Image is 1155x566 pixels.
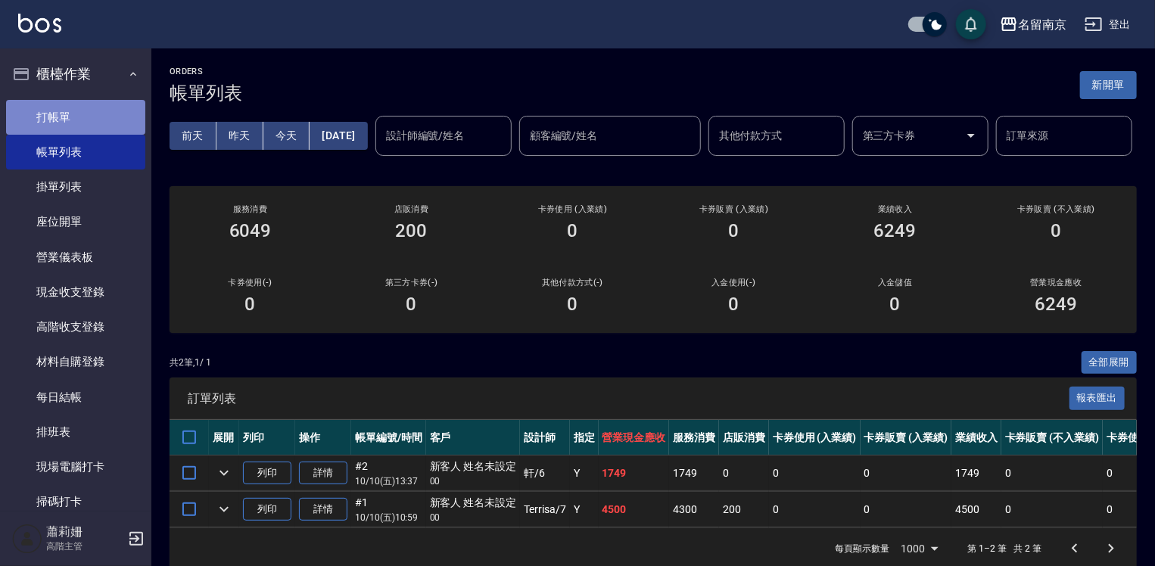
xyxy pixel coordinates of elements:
button: Open [959,123,983,148]
button: [DATE] [310,122,367,150]
img: Logo [18,14,61,33]
h3: 0 [729,220,739,241]
td: Y [570,492,599,527]
a: 高階收支登錄 [6,309,145,344]
a: 現場電腦打卡 [6,449,145,484]
p: 10/10 (五) 10:59 [355,511,422,524]
img: Person [12,524,42,554]
h2: 入金儲值 [833,278,957,288]
th: 展開 [209,420,239,456]
td: 0 [861,492,952,527]
h3: 服務消費 [188,204,313,214]
td: 1749 [951,456,1001,491]
h2: 卡券販賣 (入業績) [671,204,796,214]
button: 列印 [243,498,291,521]
button: 昨天 [216,122,263,150]
th: 帳單編號/時間 [351,420,426,456]
button: 今天 [263,122,310,150]
a: 現金收支登錄 [6,275,145,309]
button: 名留南京 [994,9,1072,40]
h3: 0 [406,294,417,315]
td: 4500 [951,492,1001,527]
h3: 0 [890,294,901,315]
td: 0 [1001,456,1103,491]
div: 新客人 姓名未設定 [430,495,517,511]
h2: 其他付款方式(-) [510,278,635,288]
p: 每頁顯示數量 [835,542,889,555]
th: 設計師 [520,420,570,456]
p: 10/10 (五) 13:37 [355,474,422,488]
th: 卡券使用 (入業績) [769,420,861,456]
td: #1 [351,492,426,527]
a: 新開單 [1080,77,1137,92]
p: 00 [430,511,517,524]
button: 全部展開 [1082,351,1138,375]
a: 詳情 [299,498,347,521]
button: expand row [213,462,235,484]
th: 業績收入 [951,420,1001,456]
h3: 0 [568,220,578,241]
a: 排班表 [6,415,145,449]
h3: 0 [1051,220,1062,241]
th: 列印 [239,420,295,456]
td: 0 [769,492,861,527]
td: 0 [769,456,861,491]
span: 訂單列表 [188,391,1069,406]
p: 第 1–2 筆 共 2 筆 [968,542,1041,555]
a: 掃碼打卡 [6,484,145,519]
button: 新開單 [1080,71,1137,99]
div: 名留南京 [1018,15,1066,34]
h2: 店販消費 [349,204,474,214]
th: 營業現金應收 [599,420,670,456]
button: 報表匯出 [1069,387,1125,410]
a: 掛單列表 [6,169,145,204]
td: 4300 [669,492,719,527]
h2: 業績收入 [833,204,957,214]
td: 0 [1001,492,1103,527]
a: 報表匯出 [1069,390,1125,405]
h2: 第三方卡券(-) [349,278,474,288]
td: 4500 [599,492,670,527]
p: 共 2 筆, 1 / 1 [170,356,211,369]
th: 指定 [570,420,599,456]
p: 高階主管 [46,540,123,553]
button: 登出 [1079,11,1137,39]
h2: 卡券使用 (入業績) [510,204,635,214]
p: 00 [430,474,517,488]
button: 櫃檯作業 [6,54,145,94]
button: 列印 [243,462,291,485]
h2: 營業現金應收 [994,278,1119,288]
a: 材料自購登錄 [6,344,145,379]
th: 客戶 [426,420,521,456]
h3: 200 [396,220,428,241]
th: 卡券販賣 (入業績) [861,420,952,456]
a: 座位開單 [6,204,145,239]
a: 營業儀表板 [6,240,145,275]
h2: 卡券販賣 (不入業績) [994,204,1119,214]
h2: 卡券使用(-) [188,278,313,288]
th: 卡券販賣 (不入業績) [1001,420,1103,456]
h2: ORDERS [170,67,242,76]
td: 200 [719,492,769,527]
td: Y [570,456,599,491]
td: Terrisa /7 [520,492,570,527]
button: expand row [213,498,235,521]
h3: 0 [245,294,256,315]
h3: 6049 [229,220,272,241]
td: 0 [719,456,769,491]
div: 新客人 姓名未設定 [430,459,517,474]
button: 前天 [170,122,216,150]
h3: 6249 [1035,294,1078,315]
td: 0 [861,456,952,491]
th: 服務消費 [669,420,719,456]
h3: 帳單列表 [170,82,242,104]
h5: 蕭莉姍 [46,524,123,540]
h3: 0 [568,294,578,315]
td: 軒 /6 [520,456,570,491]
button: save [956,9,986,39]
td: #2 [351,456,426,491]
td: 1749 [599,456,670,491]
h3: 0 [729,294,739,315]
a: 帳單列表 [6,135,145,169]
h3: 6249 [874,220,917,241]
